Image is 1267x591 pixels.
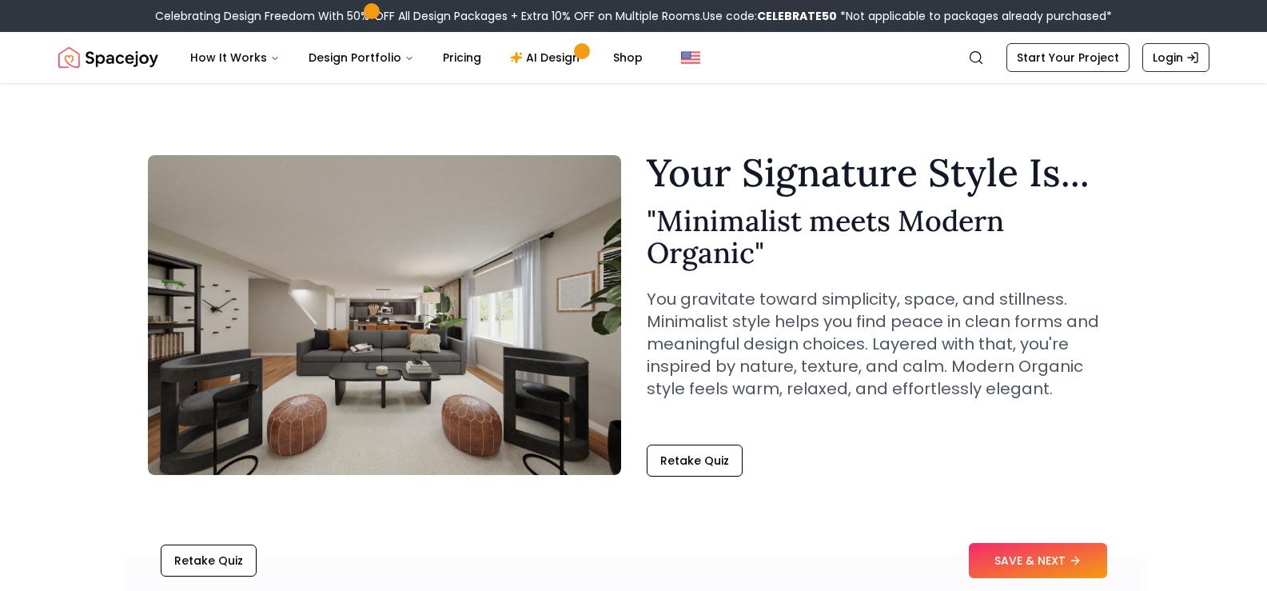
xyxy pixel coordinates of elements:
[177,42,655,74] nav: Main
[58,42,158,74] img: Spacejoy Logo
[757,8,837,24] b: CELEBRATE50
[177,42,293,74] button: How It Works
[161,545,257,577] button: Retake Quiz
[969,543,1107,578] button: SAVE & NEXT
[430,42,494,74] a: Pricing
[155,8,1112,24] div: Celebrating Design Freedom With 50% OFF All Design Packages + Extra 10% OFF on Multiple Rooms.
[681,48,700,67] img: United States
[1142,43,1209,72] a: Login
[58,32,1209,83] nav: Global
[58,42,158,74] a: Spacejoy
[148,155,621,475] img: Minimalist meets Modern Organic Style Example
[703,8,837,24] span: Use code:
[647,288,1120,400] p: You gravitate toward simplicity, space, and stillness. Minimalist style helps you find peace in c...
[647,154,1120,192] h1: Your Signature Style Is...
[1006,43,1130,72] a: Start Your Project
[296,42,427,74] button: Design Portfolio
[497,42,597,74] a: AI Design
[647,445,743,477] button: Retake Quiz
[837,8,1112,24] span: *Not applicable to packages already purchased*
[600,42,655,74] a: Shop
[647,205,1120,269] h2: " Minimalist meets Modern Organic "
